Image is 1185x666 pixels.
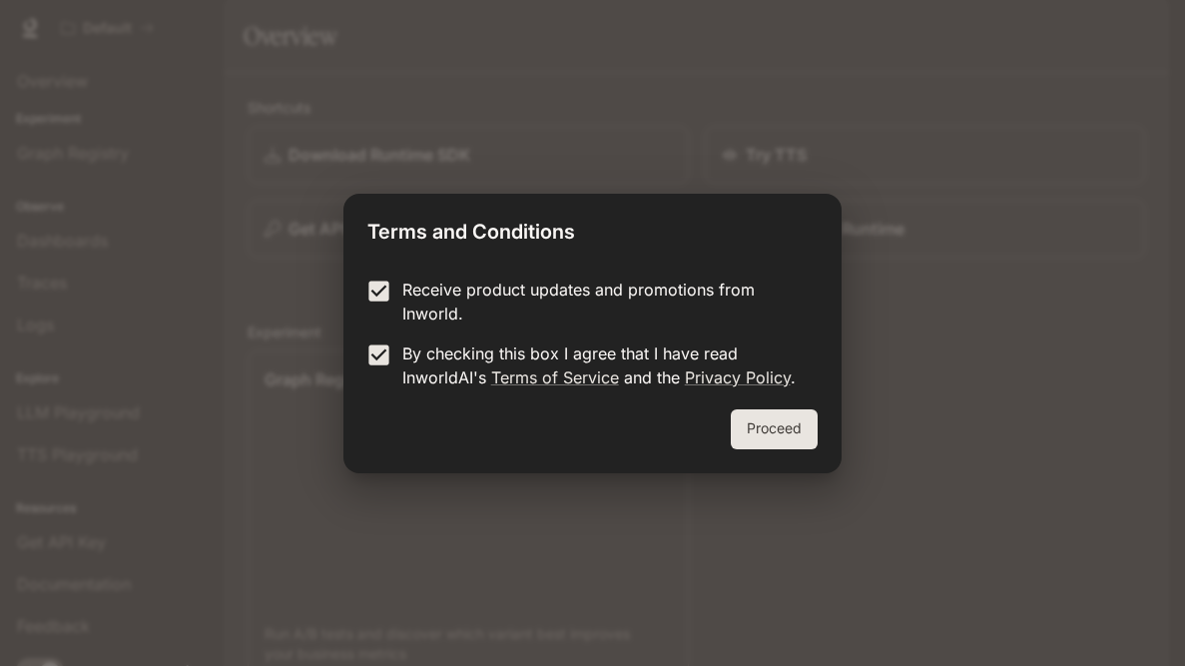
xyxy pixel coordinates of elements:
p: By checking this box I agree that I have read InworldAI's and the . [402,341,802,389]
h2: Terms and Conditions [343,194,841,262]
button: Proceed [731,409,818,449]
a: Privacy Policy [685,367,791,387]
a: Terms of Service [491,367,619,387]
p: Receive product updates and promotions from Inworld. [402,278,802,326]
